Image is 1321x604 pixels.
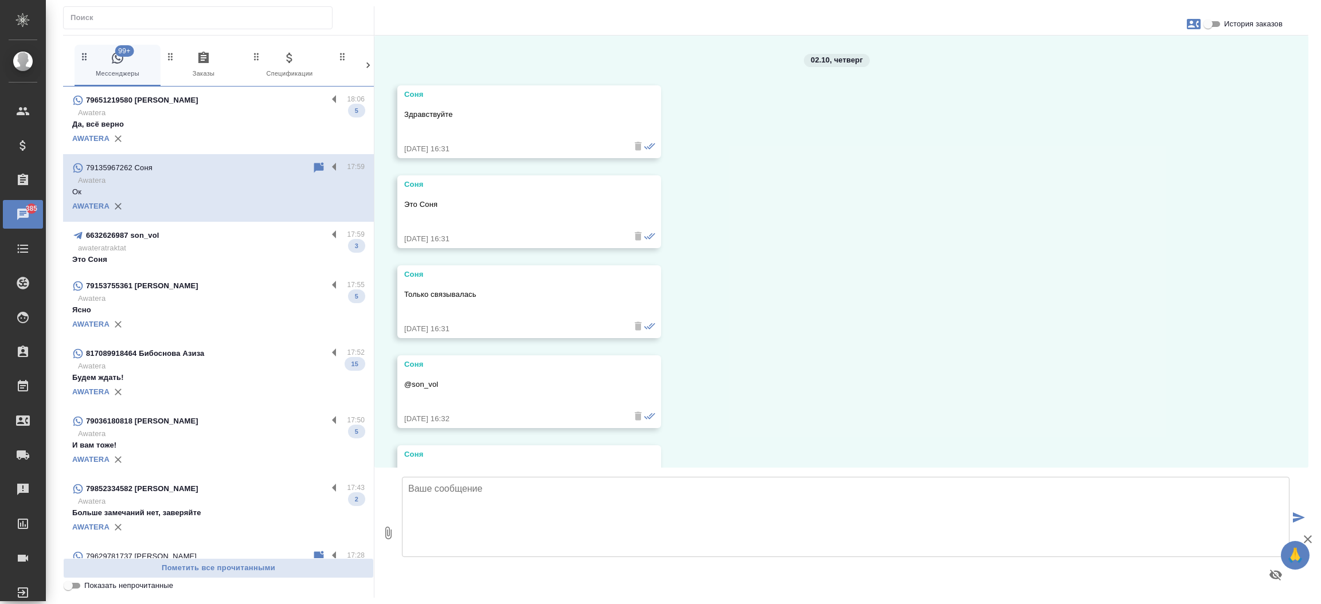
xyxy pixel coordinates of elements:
span: Заказы [165,51,242,79]
div: Пометить непрочитанным [312,550,326,563]
p: Awatera [78,428,365,440]
span: 5 [348,105,365,116]
div: 6632626987 son_vol17:59awateratraktatЭто Соня3 [63,222,374,272]
p: Только связывалась [404,289,621,300]
span: Спецификации [251,51,328,79]
div: [DATE] 16:32 [404,413,621,425]
div: 79852334582 [PERSON_NAME]17:43AwateraБольше замечаний нет, заверяйте2AWATERA [63,475,374,543]
p: 79629781737 [PERSON_NAME] [86,551,197,562]
span: 🙏 [1285,543,1305,567]
button: 🙏 [1281,541,1310,570]
p: И вам тоже! [72,440,365,451]
button: Заявки [1180,10,1207,38]
p: 79036180818 [PERSON_NAME] [86,415,198,427]
p: 17:43 [347,482,365,493]
span: 5 [348,426,365,437]
span: 99+ [115,45,134,57]
svg: Зажми и перетащи, чтобы поменять порядок вкладок [79,51,90,62]
p: 79153755361 [PERSON_NAME] [86,280,198,292]
div: Соня [404,359,621,370]
span: Мессенджеры [79,51,156,79]
p: 79135967262 Соня [86,162,153,174]
p: 17:59 [347,161,365,172]
p: Будем ждать! [72,372,365,383]
input: Поиск [71,10,332,26]
p: 18:06 [347,93,365,105]
svg: Зажми и перетащи, чтобы поменять порядок вкладок [165,51,176,62]
span: Показать непрочитанные [84,580,173,591]
p: 17:52 [347,347,365,358]
p: Awatera [78,496,365,507]
p: 79852334582 [PERSON_NAME] [86,483,198,495]
p: Ок [72,186,365,198]
button: Удалить привязку [110,451,127,468]
p: Больше замечаний нет, заверяйте [72,507,365,519]
span: 3 [348,240,365,252]
div: [DATE] 16:31 [404,233,621,245]
p: Awatera [78,293,365,304]
a: [URL][DOMAIN_NAME] [404,466,621,497]
span: Пометить все прочитанными [69,562,368,575]
span: Клиенты [337,51,414,79]
div: 79153755361 [PERSON_NAME]17:55AwateraЯсно5AWATERA [63,272,374,340]
button: Удалить привязку [110,130,127,147]
a: AWATERA [72,523,110,531]
p: Awatera [78,175,365,186]
p: Awatera [78,107,365,119]
a: 385 [3,200,43,229]
span: 5 [348,291,365,302]
a: AWATERA [72,320,110,328]
span: 2 [348,493,365,505]
button: Пометить все прочитанными [63,558,374,578]
div: 79135967262 Соня17:59AwateraОкAWATERA [63,154,374,222]
a: AWATERA [72,134,110,143]
p: 6632626987 son_vol [86,230,159,241]
p: 817089918464 Бибоснова Азиза [86,348,204,359]
button: Удалить привязку [110,383,127,401]
svg: Зажми и перетащи, чтобы поменять порядок вкладок [337,51,348,62]
p: Ясно [72,304,365,316]
svg: Зажми и перетащи, чтобы поменять порядок вкладок [251,51,262,62]
p: Здравствуйте [404,109,621,120]
p: @son_vol [404,379,621,390]
p: 17:59 [347,229,365,240]
div: Соня [404,449,621,460]
p: 79651219580 [PERSON_NAME] [86,95,198,106]
p: 17:55 [347,279,365,291]
button: Предпросмотр [1262,561,1289,589]
p: 17:28 [347,550,365,561]
p: 17:50 [347,414,365,426]
p: awateratraktat [78,242,365,254]
div: 79036180818 [PERSON_NAME]17:50AwateraИ вам тоже!5AWATERA [63,407,374,475]
div: Соня [404,179,621,190]
p: Да, всё верно [72,119,365,130]
button: Удалить привязку [110,316,127,333]
div: [DATE] 16:31 [404,143,621,155]
button: Удалить привязку [110,519,127,536]
div: 79651219580 [PERSON_NAME]18:06AwateraДа, всё верно5AWATERA [63,87,374,154]
span: 385 [19,203,45,214]
span: 15 [345,358,365,370]
a: AWATERA [72,455,110,464]
div: Соня [404,269,621,280]
span: История заказов [1224,18,1283,30]
p: Awatera [78,360,365,372]
div: [DATE] 16:31 [404,323,621,335]
div: Соня [404,89,621,100]
a: AWATERA [72,202,110,210]
p: Это Соня [404,199,621,210]
div: 817089918464 Бибоснова Азиза17:52AwateraБудем ждать!15AWATERA [63,340,374,407]
p: 02.10, четверг [811,54,863,66]
div: Пометить непрочитанным [312,161,326,175]
p: Это Соня [72,254,365,265]
a: AWATERA [72,387,110,396]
